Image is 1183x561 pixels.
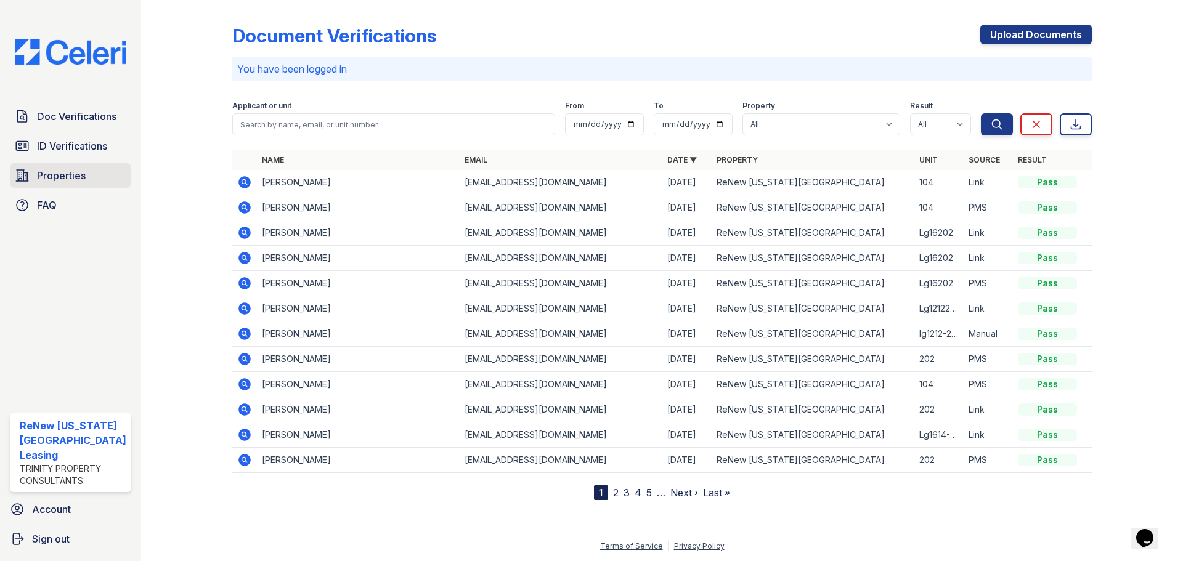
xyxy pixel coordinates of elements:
td: [PERSON_NAME] [257,347,460,372]
td: Manual [964,321,1013,347]
td: ReNew [US_STATE][GEOGRAPHIC_DATA] [712,397,914,422]
div: Pass [1018,353,1077,365]
div: Pass [1018,277,1077,289]
td: ReNew [US_STATE][GEOGRAPHIC_DATA] [712,296,914,321]
td: [EMAIL_ADDRESS][DOMAIN_NAME] [460,170,662,195]
td: Lg16202 [914,271,964,296]
td: [EMAIL_ADDRESS][DOMAIN_NAME] [460,195,662,220]
td: [DATE] [662,372,712,397]
span: Sign out [32,531,70,546]
td: [PERSON_NAME] [257,372,460,397]
label: From [565,101,584,111]
span: FAQ [37,198,57,212]
div: 1 [594,485,608,500]
td: ReNew [US_STATE][GEOGRAPHIC_DATA] [712,220,914,246]
a: Email [465,155,487,164]
div: ReNew [US_STATE][GEOGRAPHIC_DATA] Leasing [20,418,126,462]
td: [EMAIL_ADDRESS][DOMAIN_NAME] [460,422,662,448]
span: Doc Verifications [37,109,116,124]
td: [DATE] [662,220,712,246]
a: Source [969,155,1000,164]
a: Last » [703,486,730,499]
a: Result [1018,155,1047,164]
td: 202 [914,397,964,422]
td: [DATE] [662,321,712,347]
div: Pass [1018,429,1077,441]
div: Pass [1018,176,1077,188]
td: [DATE] [662,170,712,195]
label: Property [742,101,775,111]
a: Doc Verifications [10,104,131,129]
td: [DATE] [662,246,712,271]
button: Sign out [5,527,136,551]
td: ReNew [US_STATE][GEOGRAPHIC_DATA] [712,195,914,220]
td: 202 [914,347,964,372]
div: Pass [1018,201,1077,214]
span: Properties [37,168,86,183]
a: Terms of Service [600,541,663,551]
td: [DATE] [662,397,712,422]
a: Next › [670,486,698,499]
td: Link [964,246,1013,271]
td: lg1212-202 [914,321,964,347]
td: [EMAIL_ADDRESS][DOMAIN_NAME] [460,321,662,347]
div: Pass [1018,378,1077,390]
a: Name [262,155,284,164]
span: … [657,485,665,500]
td: ReNew [US_STATE][GEOGRAPHIC_DATA] [712,372,914,397]
a: Privacy Policy [674,541,725,551]
div: Pass [1018,328,1077,340]
td: ReNew [US_STATE][GEOGRAPHIC_DATA] [712,271,914,296]
td: Lg16202 [914,220,964,246]
td: [PERSON_NAME] [257,448,460,473]
div: Pass [1018,403,1077,416]
div: Pass [1018,302,1077,315]
td: PMS [964,195,1013,220]
a: ID Verifications [10,134,131,158]
td: [PERSON_NAME] [257,170,460,195]
td: PMS [964,347,1013,372]
a: Property [717,155,758,164]
a: Upload Documents [980,25,1092,44]
iframe: chat widget [1131,512,1171,549]
div: Pass [1018,227,1077,239]
td: Link [964,422,1013,448]
td: Link [964,296,1013,321]
td: ReNew [US_STATE][GEOGRAPHIC_DATA] [712,347,914,372]
td: ReNew [US_STATE][GEOGRAPHIC_DATA] [712,321,914,347]
a: 3 [624,486,630,499]
p: You have been logged in [237,62,1087,76]
td: Link [964,220,1013,246]
label: Result [910,101,933,111]
td: 202 [914,448,964,473]
td: [PERSON_NAME] [257,321,460,347]
td: [EMAIL_ADDRESS][DOMAIN_NAME] [460,220,662,246]
a: 4 [635,486,641,499]
td: [DATE] [662,448,712,473]
div: | [667,541,670,551]
img: CE_Logo_Blue-a8612792a0a2168367f1c8372b55b34899dd931a85d93a1a3d3e32e68fde9ad4.png [5,39,136,65]
input: Search by name, email, or unit number [232,113,555,135]
a: Properties [10,163,131,188]
td: ReNew [US_STATE][GEOGRAPHIC_DATA] [712,422,914,448]
td: [EMAIL_ADDRESS][DOMAIN_NAME] [460,448,662,473]
td: Lg1212202 [914,296,964,321]
td: ReNew [US_STATE][GEOGRAPHIC_DATA] [712,170,914,195]
td: Link [964,397,1013,422]
label: To [654,101,664,111]
td: [DATE] [662,347,712,372]
td: [EMAIL_ADDRESS][DOMAIN_NAME] [460,347,662,372]
label: Applicant or unit [232,101,291,111]
td: [PERSON_NAME] [257,271,460,296]
td: [EMAIL_ADDRESS][DOMAIN_NAME] [460,296,662,321]
td: 104 [914,195,964,220]
a: Date ▼ [667,155,697,164]
td: [DATE] [662,422,712,448]
td: PMS [964,271,1013,296]
td: [DATE] [662,195,712,220]
div: Pass [1018,252,1077,264]
td: [PERSON_NAME] [257,195,460,220]
div: Document Verifications [232,25,436,47]
a: 5 [646,486,652,499]
div: Pass [1018,454,1077,466]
